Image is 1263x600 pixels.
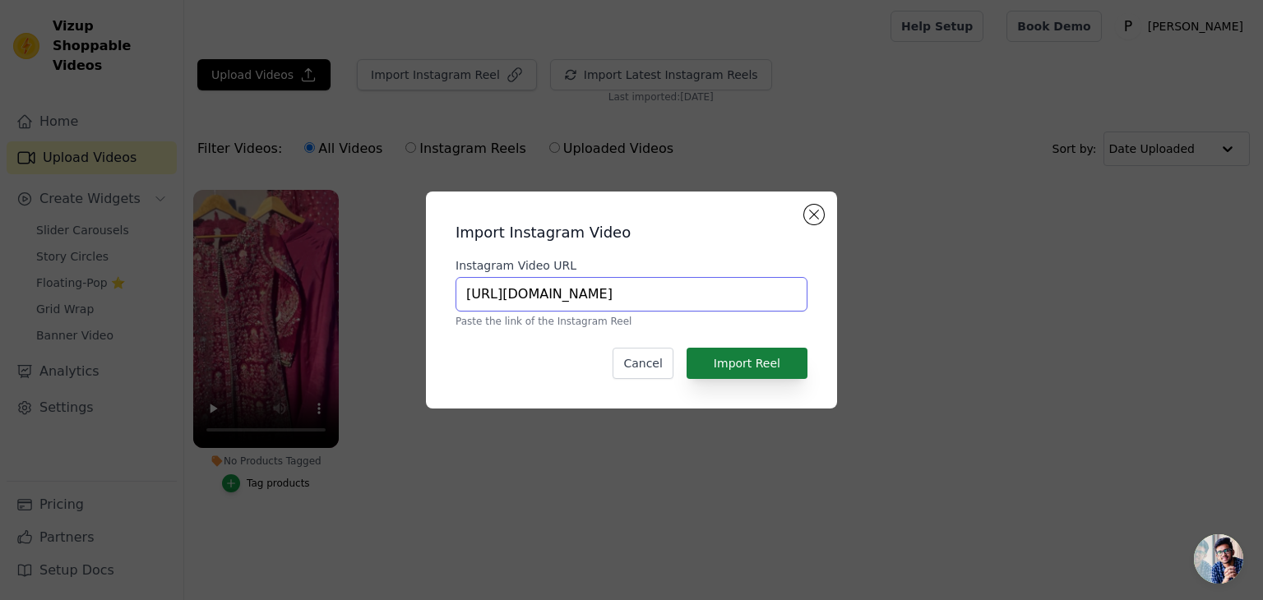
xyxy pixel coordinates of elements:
[687,348,807,379] button: Import Reel
[804,205,824,224] button: Close modal
[613,348,673,379] button: Cancel
[1194,534,1243,584] a: Open chat
[456,257,807,274] label: Instagram Video URL
[456,221,807,244] h2: Import Instagram Video
[456,315,807,328] p: Paste the link of the Instagram Reel
[456,277,807,312] input: https://www.instagram.com/reel/ABC123/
